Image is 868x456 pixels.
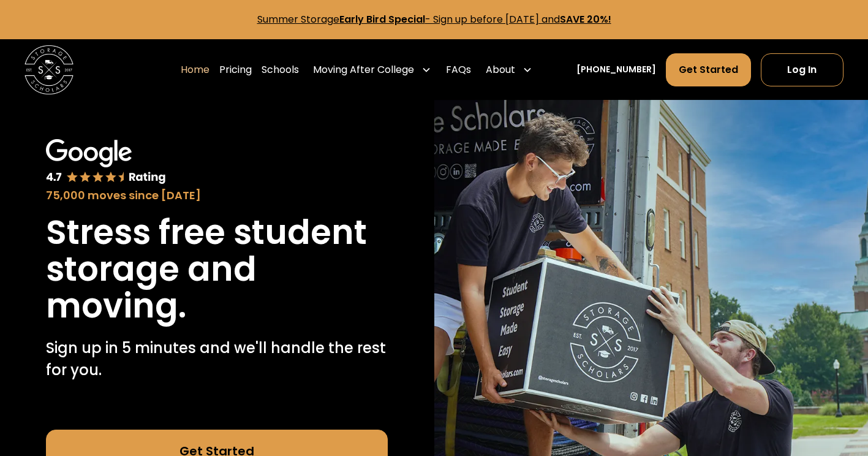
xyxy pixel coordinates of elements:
[446,53,471,87] a: FAQs
[481,53,537,87] div: About
[46,139,165,185] img: Google 4.7 star rating
[313,63,414,77] div: Moving After College
[46,188,388,204] div: 75,000 moves since [DATE]
[262,53,299,87] a: Schools
[576,63,656,76] a: [PHONE_NUMBER]
[339,12,425,26] strong: Early Bird Special
[486,63,515,77] div: About
[46,214,388,325] h1: Stress free student storage and moving.
[308,53,436,87] div: Moving After College
[257,12,611,26] a: Summer StorageEarly Bird Special- Sign up before [DATE] andSAVE 20%!
[46,337,388,381] p: Sign up in 5 minutes and we'll handle the rest for you.
[761,53,844,86] a: Log In
[219,53,252,87] a: Pricing
[181,53,209,87] a: Home
[25,45,74,94] img: Storage Scholars main logo
[666,53,751,86] a: Get Started
[560,12,611,26] strong: SAVE 20%!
